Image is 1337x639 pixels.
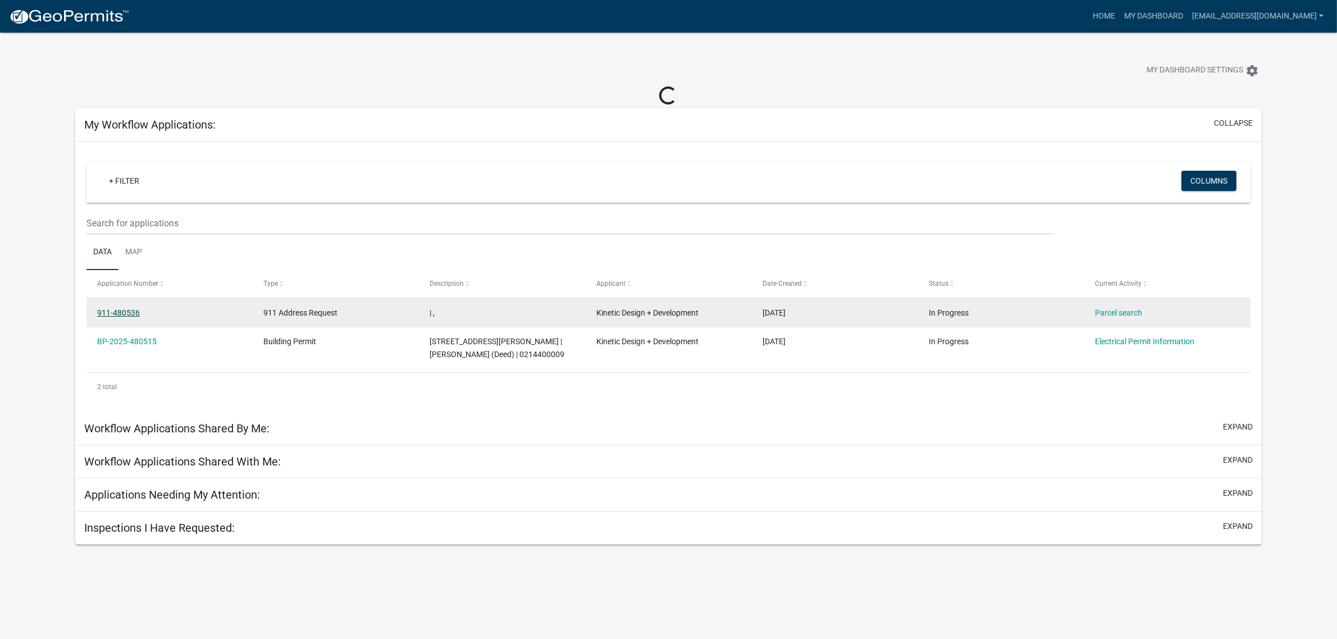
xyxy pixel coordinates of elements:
button: Columns [1181,171,1236,191]
datatable-header-cell: Current Activity [1084,270,1251,297]
input: Search for applications [86,212,1053,235]
h5: Inspections I Have Requested: [84,521,235,535]
span: Current Activity [1095,280,1142,287]
button: expand [1223,454,1253,466]
datatable-header-cell: Description [419,270,585,297]
a: Parcel search [1095,308,1142,317]
h5: Workflow Applications Shared By Me: [84,422,270,435]
span: | , [430,308,435,317]
datatable-header-cell: Applicant [585,270,751,297]
h5: Workflow Applications Shared With Me: [84,455,281,468]
a: 911-480536 [97,308,140,317]
span: Date Created [763,280,802,287]
span: Type [263,280,278,287]
a: Data [86,235,118,271]
a: + Filter [100,171,148,191]
span: In Progress [929,337,969,346]
a: Home [1088,6,1120,27]
span: 407 S EAST AVE BAXTER | SHEPLEY, JEFF (Deed) | 0214400009 [430,337,565,359]
span: Status [929,280,948,287]
button: My Dashboard Settingssettings [1138,60,1268,81]
button: collapse [1214,117,1253,129]
h5: My Workflow Applications: [84,118,216,131]
span: 09/18/2025 [763,308,786,317]
span: 911 Address Request [263,308,337,317]
span: Description [430,280,464,287]
a: Map [118,235,149,271]
datatable-header-cell: Type [253,270,419,297]
h5: Applications Needing My Attention: [84,488,260,501]
span: Kinetic Design + Development [596,308,699,317]
span: In Progress [929,308,969,317]
span: Application Number [97,280,158,287]
a: BP-2025-480515 [97,337,157,346]
button: expand [1223,421,1253,433]
datatable-header-cell: Application Number [86,270,253,297]
button: expand [1223,487,1253,499]
datatable-header-cell: Date Created [752,270,918,297]
a: [EMAIL_ADDRESS][DOMAIN_NAME] [1188,6,1328,27]
a: Electrical Permit Information [1095,337,1194,346]
button: expand [1223,521,1253,532]
i: settings [1245,64,1259,77]
div: collapse [75,142,1262,412]
span: 09/18/2025 [763,337,786,346]
datatable-header-cell: Status [918,270,1084,297]
a: My Dashboard [1120,6,1188,27]
div: 2 total [86,373,1251,401]
span: My Dashboard Settings [1147,64,1243,77]
span: Building Permit [263,337,316,346]
span: Kinetic Design + Development [596,337,699,346]
span: Applicant [596,280,626,287]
